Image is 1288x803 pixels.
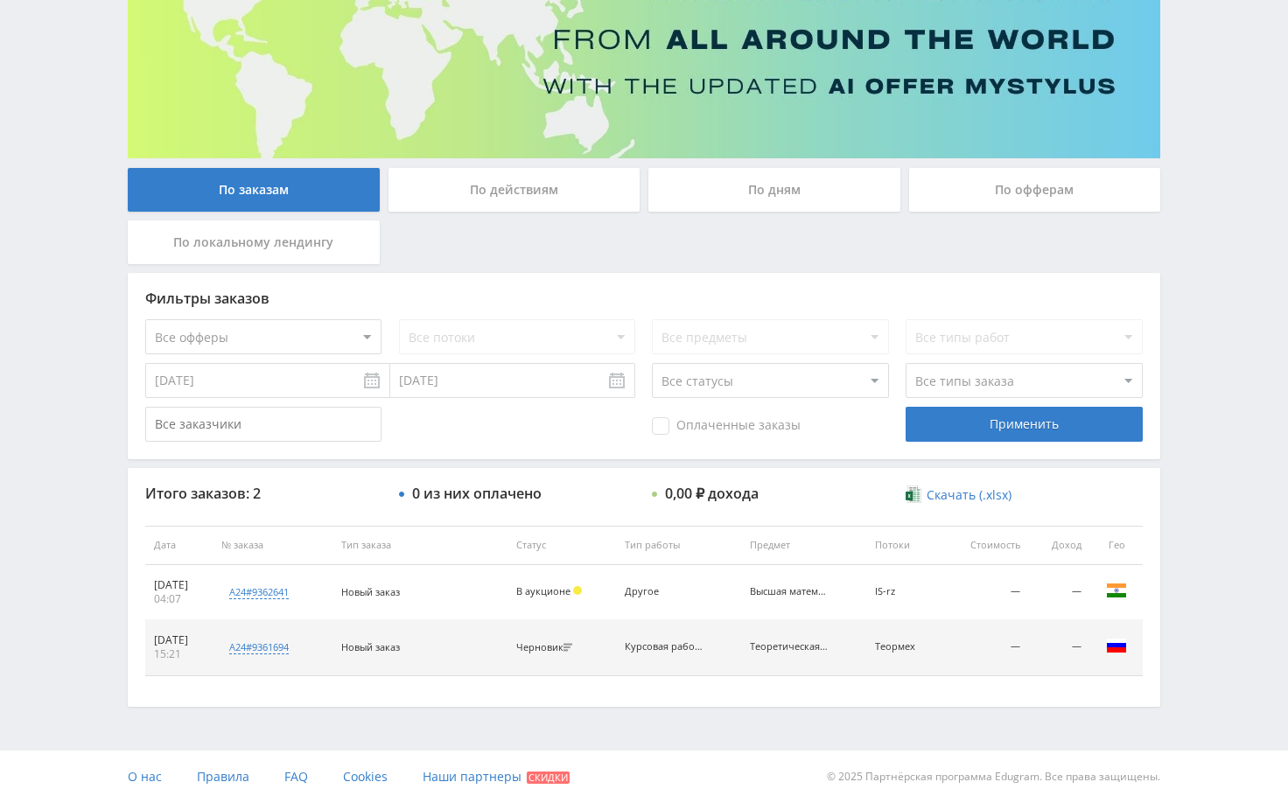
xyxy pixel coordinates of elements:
div: © 2025 Партнёрская программа Edugram. Все права защищены. [653,751,1160,803]
th: Дата [145,526,213,565]
img: xlsx [906,485,920,503]
img: ind.png [1106,580,1127,601]
th: Потоки [866,526,941,565]
th: Предмет [741,526,866,565]
input: Все заказчики [145,407,381,442]
div: 04:07 [154,592,204,606]
div: По действиям [388,168,640,212]
div: По офферам [909,168,1161,212]
th: № заказа [213,526,333,565]
span: Холд [573,586,582,595]
div: По заказам [128,168,380,212]
div: IS-rz [875,586,933,597]
a: Cookies [343,751,388,803]
th: Тип работы [616,526,741,565]
a: О нас [128,751,162,803]
span: В аукционе [516,584,570,597]
span: Новый заказ [341,585,400,598]
td: — [941,565,1029,620]
div: Теоретическая механика [750,641,829,653]
span: Скачать (.xlsx) [927,488,1011,502]
span: Скидки [527,772,570,784]
div: 0 из них оплачено [412,485,542,501]
div: Черновик [516,642,577,653]
span: Новый заказ [341,640,400,653]
div: [DATE] [154,578,204,592]
span: Наши партнеры [423,768,521,785]
span: FAQ [284,768,308,785]
div: По дням [648,168,900,212]
a: Правила [197,751,249,803]
span: Cookies [343,768,388,785]
td: — [941,620,1029,675]
span: Правила [197,768,249,785]
th: Доход [1029,526,1090,565]
div: 0,00 ₽ дохода [665,485,759,501]
div: Курсовая работа [625,641,703,653]
th: Тип заказа [332,526,507,565]
div: По локальному лендингу [128,220,380,264]
div: a24#9362641 [229,585,289,599]
td: — [1029,620,1090,675]
a: FAQ [284,751,308,803]
img: rus.png [1106,635,1127,656]
span: Оплаченные заказы [652,417,801,435]
th: Гео [1090,526,1143,565]
span: О нас [128,768,162,785]
td: — [1029,565,1090,620]
th: Стоимость [941,526,1029,565]
div: a24#9361694 [229,640,289,654]
a: Скачать (.xlsx) [906,486,1011,504]
div: Высшая математика [750,586,829,597]
div: Фильтры заказов [145,290,1143,306]
th: Статус [507,526,615,565]
div: [DATE] [154,633,204,647]
div: 15:21 [154,647,204,661]
div: Итого заказов: 2 [145,485,381,501]
div: Теормех [875,641,933,653]
div: Другое [625,586,703,597]
a: Наши партнеры Скидки [423,751,570,803]
div: Применить [906,407,1142,442]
